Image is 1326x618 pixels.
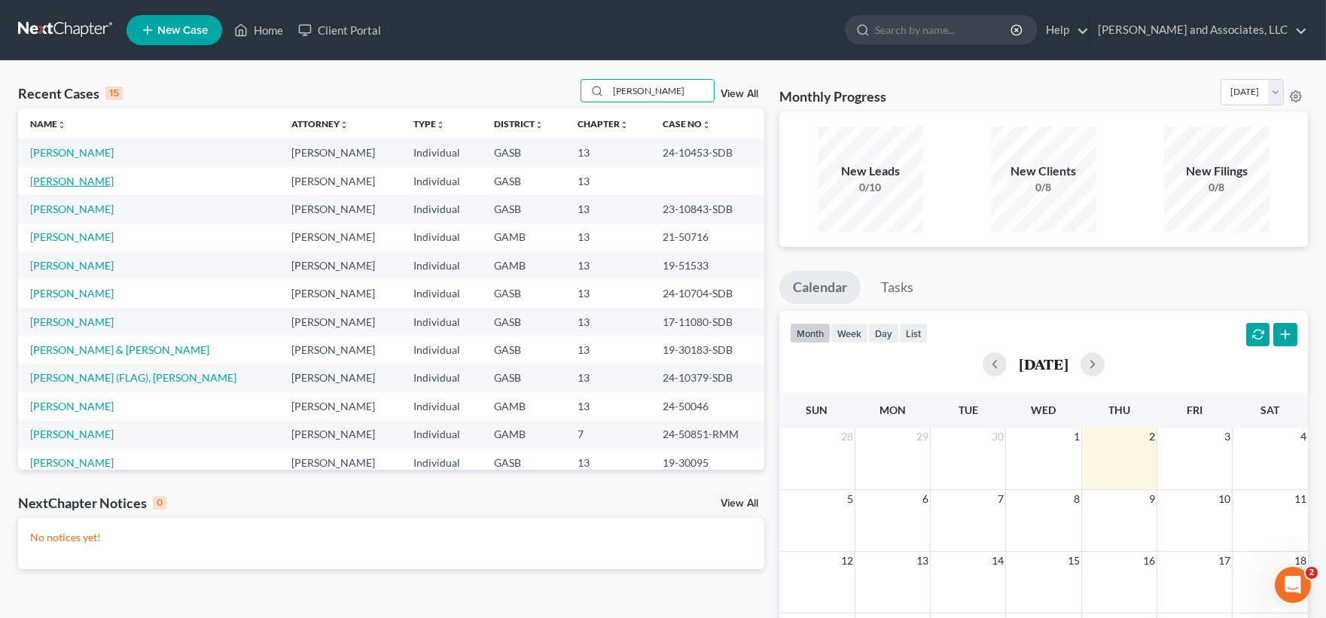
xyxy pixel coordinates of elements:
td: Individual [401,195,482,223]
td: 24-10453-SDB [651,139,764,166]
a: [PERSON_NAME] [30,259,114,272]
a: [PERSON_NAME] [30,146,114,159]
span: 14 [990,552,1005,570]
td: 13 [565,195,651,223]
a: [PERSON_NAME] [30,315,114,328]
td: Individual [401,139,482,166]
td: Individual [401,308,482,336]
td: [PERSON_NAME] [279,167,401,195]
h2: [DATE] [1019,356,1068,372]
td: 13 [565,449,651,476]
input: Search by name... [608,80,714,102]
td: Individual [401,449,482,476]
a: [PERSON_NAME] and Associates, LLC [1090,17,1307,44]
td: 24-50046 [651,392,764,420]
i: unfold_more [57,120,66,129]
a: [PERSON_NAME] [30,202,114,215]
td: GAMB [482,421,565,449]
td: GAMB [482,392,565,420]
td: Individual [401,364,482,392]
span: 1 [1072,428,1081,446]
div: 0/10 [818,180,923,195]
button: list [899,323,928,343]
span: 10 [1217,490,1232,508]
td: GASB [482,167,565,195]
i: unfold_more [340,120,349,129]
p: No notices yet! [30,530,752,545]
td: [PERSON_NAME] [279,392,401,420]
a: Typeunfold_more [413,118,445,129]
td: [PERSON_NAME] [279,224,401,251]
a: [PERSON_NAME] [30,287,114,300]
span: Thu [1108,403,1130,416]
a: View All [721,89,758,99]
td: GAMB [482,224,565,251]
td: GASB [482,364,565,392]
td: GAMB [482,251,565,279]
span: Tue [959,403,978,416]
i: unfold_more [535,120,544,129]
td: 13 [565,251,651,279]
a: Districtunfold_more [494,118,544,129]
span: 11 [1293,490,1308,508]
a: [PERSON_NAME] [30,400,114,413]
div: NextChapter Notices [18,494,166,512]
span: 13 [915,552,930,570]
a: [PERSON_NAME] (FLAG), [PERSON_NAME] [30,371,236,384]
td: 21-50716 [651,224,764,251]
i: unfold_more [702,120,711,129]
span: Sun [806,403,828,416]
td: 19-30095 [651,449,764,476]
td: 24-10704-SDB [651,279,764,307]
a: Case Nounfold_more [663,118,711,129]
td: [PERSON_NAME] [279,139,401,166]
span: Sat [1260,403,1279,416]
a: Nameunfold_more [30,118,66,129]
a: Help [1038,17,1089,44]
td: [PERSON_NAME] [279,336,401,364]
button: day [868,323,899,343]
a: Tasks [867,271,927,304]
td: Individual [401,224,482,251]
td: 19-51533 [651,251,764,279]
a: [PERSON_NAME] [30,428,114,440]
td: 13 [565,139,651,166]
span: Mon [879,403,906,416]
span: 4 [1299,428,1308,446]
a: Client Portal [291,17,389,44]
td: 13 [565,364,651,392]
button: month [790,323,831,343]
h3: Monthly Progress [779,87,886,105]
td: 13 [565,224,651,251]
td: GASB [482,308,565,336]
a: Home [227,17,291,44]
td: [PERSON_NAME] [279,279,401,307]
span: Wed [1031,403,1056,416]
td: GASB [482,449,565,476]
div: New Filings [1164,163,1270,180]
td: [PERSON_NAME] [279,308,401,336]
td: 24-50851-RMM [651,421,764,449]
td: 19-30183-SDB [651,336,764,364]
span: 8 [1072,490,1081,508]
div: 15 [105,87,123,100]
button: week [831,323,868,343]
span: Fri [1187,403,1203,416]
input: Search by name... [875,16,1013,44]
td: [PERSON_NAME] [279,251,401,279]
span: 30 [990,428,1005,446]
td: GASB [482,336,565,364]
div: Recent Cases [18,84,123,102]
td: 13 [565,167,651,195]
td: 13 [565,336,651,364]
td: Individual [401,336,482,364]
span: 2 [1306,567,1318,579]
td: 13 [565,279,651,307]
a: Attorneyunfold_more [291,118,349,129]
span: New Case [157,25,208,36]
td: Individual [401,421,482,449]
span: 18 [1293,552,1308,570]
a: [PERSON_NAME] & [PERSON_NAME] [30,343,209,356]
span: 28 [840,428,855,446]
a: Chapterunfold_more [578,118,629,129]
